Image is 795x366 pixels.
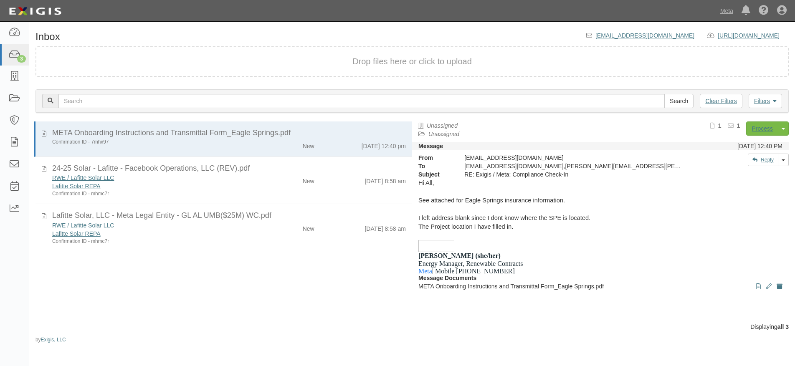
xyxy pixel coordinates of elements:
[52,182,253,190] div: Lafitte Solar REPA
[52,183,101,189] a: Lafitte Solar REPA
[759,6,769,16] i: Help Center - Complianz
[737,122,740,129] b: 1
[748,154,778,166] a: Reply
[418,197,565,204] span: See attached for Eagle Springs insurance information.
[746,121,778,136] a: Process
[303,139,314,150] div: New
[777,323,789,330] b: all 3
[303,221,314,233] div: New
[418,282,782,290] p: META Onboarding Instructions and Transmittal Form_Eagle Springs.pdf
[52,238,253,245] div: Confirmation ID - mhmc7r
[35,336,66,343] small: by
[41,337,66,343] a: Exigis, LLC
[52,222,114,229] a: RWE / Lafitte Solar LLC
[700,94,742,108] a: Clear Filters
[418,215,590,221] span: I left address blank since I dont know where the SPE is located.
[52,230,253,238] div: Lafitte Solar REPA
[716,3,737,19] a: Meta
[17,55,26,63] div: 3
[58,94,665,108] input: Search
[52,221,253,230] div: RWE / Lafitte Solar LLC
[35,31,60,42] h1: Inbox
[52,128,406,139] div: META Onboarding Instructions and Transmittal Form_Eagle Springs.pdf
[418,260,523,267] span: Energy Manager, Renewable Contracts
[418,252,501,259] span: [PERSON_NAME] (she/her)
[362,139,406,150] div: [DATE] 12:40 pm
[303,174,314,185] div: New
[718,32,789,39] a: [URL][DOMAIN_NAME]
[52,163,406,174] div: 24-25 Solar - Lafitte - Facebook Operations, LLC (REV).pdf
[777,284,782,290] i: Archive document
[432,268,515,275] span: | Mobile [PHONE_NUMBER]
[418,143,443,149] strong: Message
[427,122,458,129] a: Unassigned
[412,162,458,170] strong: To
[412,170,458,179] strong: Subject
[664,94,694,108] input: Search
[737,142,782,150] div: [DATE] 12:40 PM
[458,154,688,162] div: [EMAIL_ADDRESS][DOMAIN_NAME]
[412,154,458,162] strong: From
[52,230,101,237] a: Lafitte Solar REPA
[418,275,476,281] strong: Message Documents
[365,174,406,185] div: [DATE] 8:58 am
[365,221,406,233] div: [DATE] 8:58 am
[766,284,772,290] i: Edit document
[458,170,688,179] div: RE: Exigis / Meta: Compliance Check-In
[418,268,432,275] a: Meta
[595,32,694,39] a: [EMAIL_ADDRESS][DOMAIN_NAME]
[52,174,114,181] a: RWE / Lafitte Solar LLC
[749,94,782,108] a: Filters
[52,139,253,146] div: Confirmation ID - 7mhx97
[418,223,513,230] span: The Project location I have filled in.
[52,210,406,221] div: Lafitte Solar, LLC - Meta Legal Entity - GL AL UMB($25M) WC.pdf
[756,284,761,290] i: View
[52,190,253,197] div: Confirmation ID - mhmc7r
[29,323,795,331] div: Displaying
[428,131,459,137] a: Unassigned
[6,4,64,19] img: logo-5460c22ac91f19d4615b14bd174203de0afe785f0fc80cf4dbbc73dc1793850b.png
[718,122,722,129] b: 1
[418,179,434,186] span: Hi All,
[458,162,688,170] div: fredu@meta.com,Laurel.Porter@exigis.com,inbox@meta.complianz.com
[52,174,253,182] div: RWE / Lafitte Solar LLC
[352,56,472,68] button: Drop files here or click to upload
